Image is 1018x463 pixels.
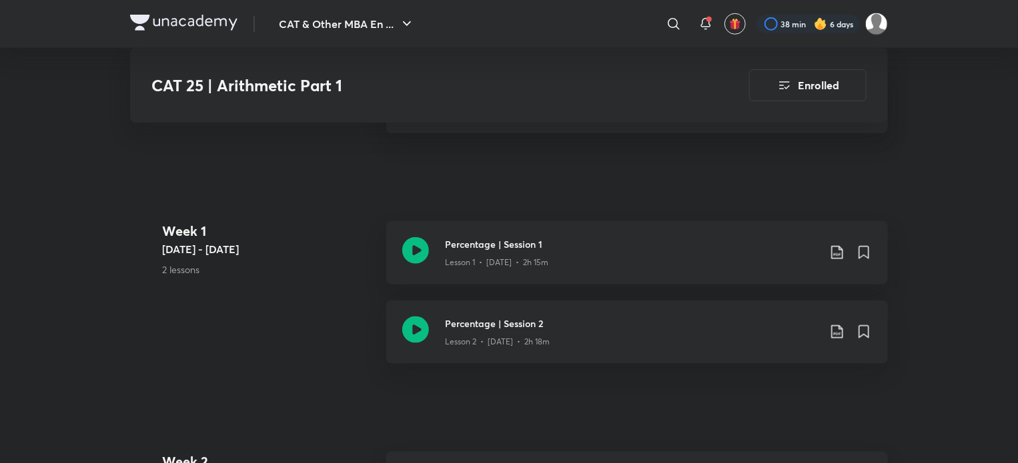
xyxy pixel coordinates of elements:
[162,241,376,257] h5: [DATE] - [DATE]
[130,15,237,31] img: Company Logo
[445,256,548,268] p: Lesson 1 • [DATE] • 2h 15m
[724,13,746,35] button: avatar
[162,262,376,276] p: 2 lessons
[445,316,819,330] h3: Percentage | Session 2
[729,18,741,30] img: avatar
[445,336,550,348] p: Lesson 2 • [DATE] • 2h 18m
[162,221,376,241] h4: Week 1
[814,17,827,31] img: streak
[271,11,423,37] button: CAT & Other MBA En ...
[865,13,888,35] img: Aparna Dubey
[386,221,888,300] a: Percentage | Session 1Lesson 1 • [DATE] • 2h 15m
[130,15,237,34] a: Company Logo
[151,76,674,95] h3: CAT 25 | Arithmetic Part 1
[749,69,867,101] button: Enrolled
[445,237,819,251] h3: Percentage | Session 1
[386,300,888,380] a: Percentage | Session 2Lesson 2 • [DATE] • 2h 18m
